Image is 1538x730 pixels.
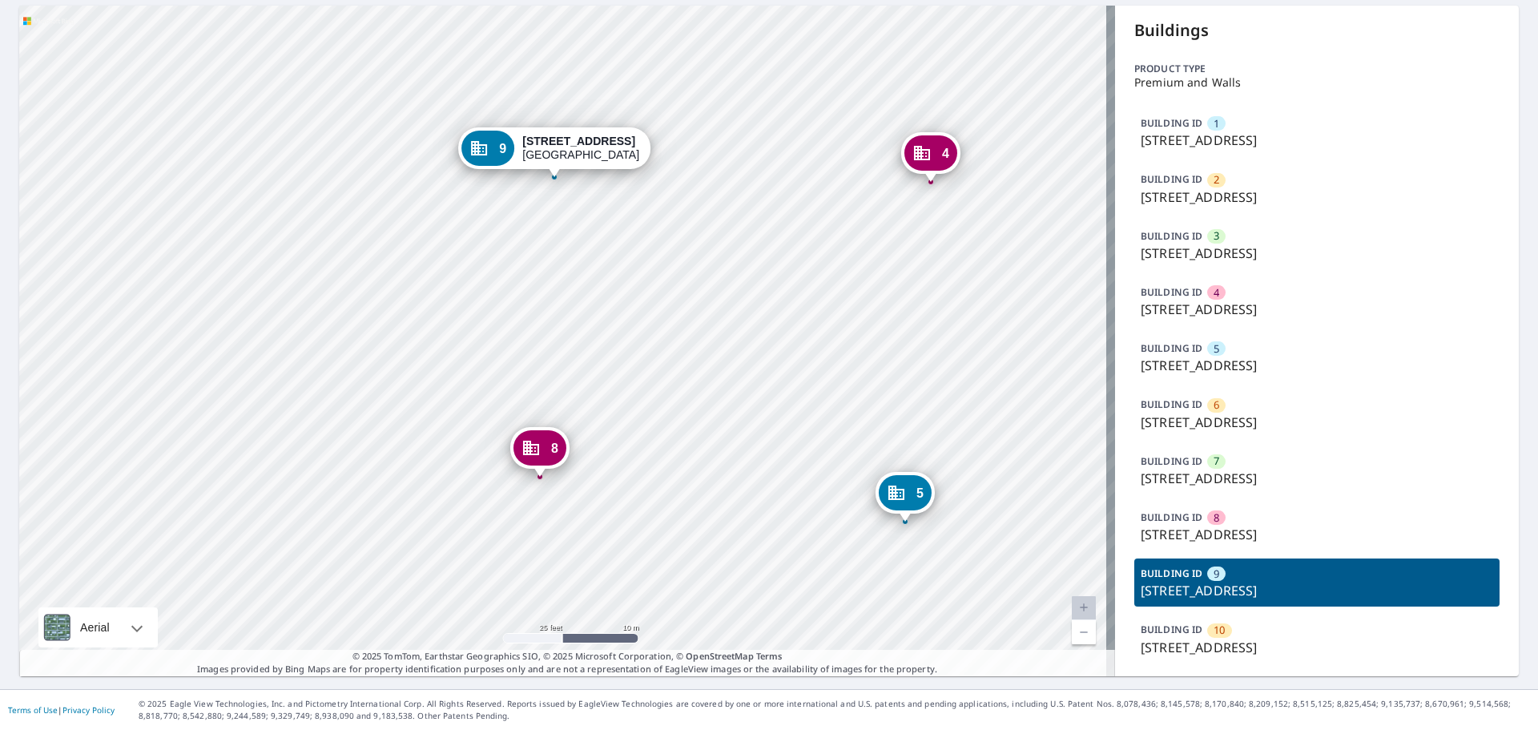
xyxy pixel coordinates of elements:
[1141,285,1202,299] p: BUILDING ID
[1141,454,1202,468] p: BUILDING ID
[1141,172,1202,186] p: BUILDING ID
[75,607,115,647] div: Aerial
[139,698,1530,722] p: © 2025 Eagle View Technologies, Inc. and Pictometry International Corp. All Rights Reserved. Repo...
[1214,285,1219,300] span: 4
[1141,188,1493,207] p: [STREET_ADDRESS]
[1141,300,1493,319] p: [STREET_ADDRESS]
[1072,620,1096,644] a: Current Level 20, Zoom Out
[1141,397,1202,411] p: BUILDING ID
[756,650,783,662] a: Terms
[458,127,650,177] div: Dropped pin, building 9, Commercial property, 9241 Merrimac Ln N Maple Grove, MN 55311
[8,705,115,715] p: |
[62,704,115,716] a: Privacy Policy
[1134,62,1500,76] p: Product type
[522,135,635,147] strong: [STREET_ADDRESS]
[1141,341,1202,355] p: BUILDING ID
[1141,623,1202,636] p: BUILDING ID
[1141,581,1493,600] p: [STREET_ADDRESS]
[686,650,753,662] a: OpenStreetMap
[1072,596,1096,620] a: Current Level 20, Zoom In Disabled
[1141,131,1493,150] p: [STREET_ADDRESS]
[19,650,1115,676] p: Images provided by Bing Maps are for property identification purposes only and are not a represen...
[352,650,783,663] span: © 2025 TomTom, Earthstar Geographics SIO, © 2025 Microsoft Corporation, ©
[510,427,570,477] div: Dropped pin, building 8, Commercial property, 9225 Merrimac Ln N Maple Grove, MN 55311
[942,147,949,159] span: 4
[1214,116,1219,131] span: 1
[1214,228,1219,244] span: 3
[1141,229,1202,243] p: BUILDING ID
[1214,341,1219,357] span: 5
[1134,76,1500,89] p: Premium and Walls
[1141,116,1202,130] p: BUILDING ID
[1134,18,1500,42] p: Buildings
[1141,638,1493,657] p: [STREET_ADDRESS]
[38,607,158,647] div: Aerial
[1214,397,1219,413] span: 6
[1214,510,1219,526] span: 8
[1141,510,1202,524] p: BUILDING ID
[499,143,506,155] span: 9
[1141,413,1493,432] p: [STREET_ADDRESS]
[1214,623,1225,638] span: 10
[1214,172,1219,188] span: 2
[1214,567,1219,582] span: 9
[1214,454,1219,469] span: 7
[8,704,58,716] a: Terms of Use
[916,487,924,499] span: 5
[1141,356,1493,375] p: [STREET_ADDRESS]
[522,135,639,162] div: [GEOGRAPHIC_DATA]
[876,472,935,522] div: Dropped pin, building 5, Commercial property, 9220 Merrimac Ln N Maple Grove, MN 55311
[1141,244,1493,263] p: [STREET_ADDRESS]
[551,442,558,454] span: 8
[1141,469,1493,488] p: [STREET_ADDRESS]
[901,132,960,182] div: Dropped pin, building 4, Commercial property, 9240 Merrimac Ln N Maple Grove, MN 55311
[1141,567,1202,580] p: BUILDING ID
[1141,525,1493,544] p: [STREET_ADDRESS]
